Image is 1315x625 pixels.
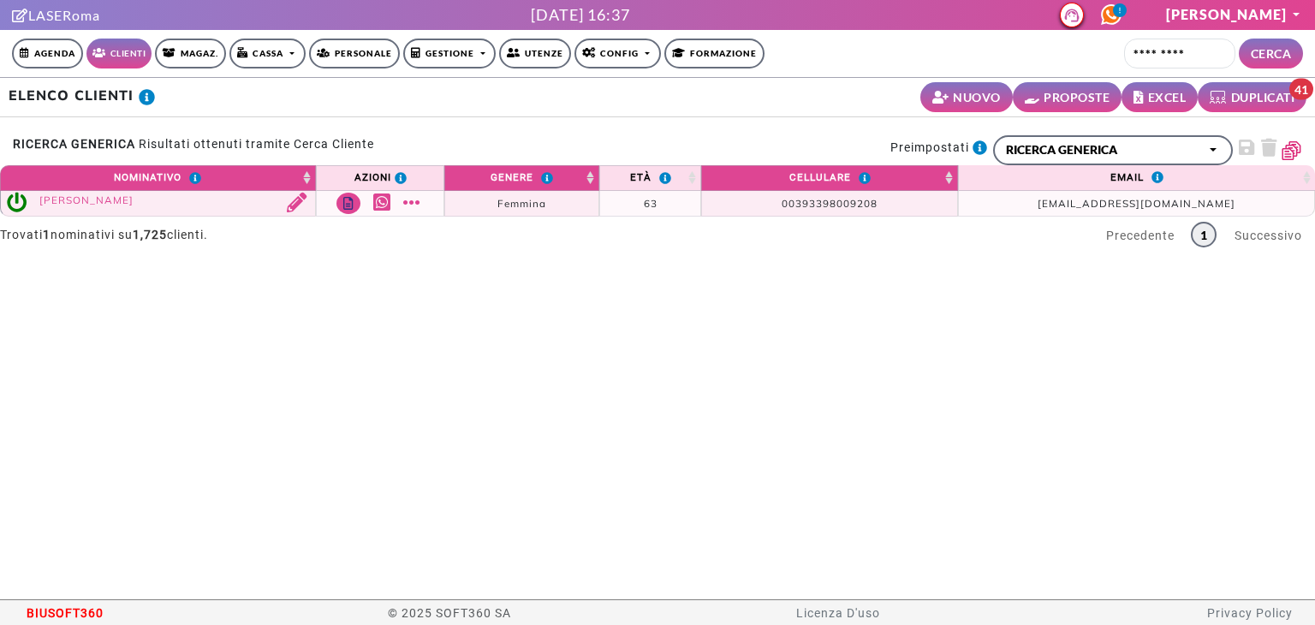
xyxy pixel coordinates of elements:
[809,197,878,210] span: 3398009208
[403,193,425,212] a: Mostra altro
[993,135,1233,165] button: RICERCA GENERICA
[12,39,83,68] a: Agenda
[12,7,100,23] a: LASERoma
[1207,606,1293,620] a: Privacy Policy
[599,165,701,191] th: Età : activate to sort column ascending
[1198,82,1306,112] a: DUPLICATI 41
[43,228,51,241] strong: 1
[309,39,400,68] a: Personale
[13,137,135,151] strong: RICERCA GENERICA
[1124,39,1235,68] input: Cerca cliente...
[920,82,1013,112] a: NUOVO
[1006,140,1204,158] div: RICERCA GENERICA
[1239,39,1304,68] button: CERCA
[890,135,993,159] label: Preimpostati
[86,39,152,68] a: Clienti
[444,165,599,191] th: Genere : activate to sort column ascending
[133,228,167,241] strong: 1,725
[497,197,546,210] span: Femmina
[229,39,306,68] a: Cassa
[531,3,630,27] div: [DATE] 16:37
[953,88,1001,106] small: NUOVO
[1289,79,1313,100] span: 41
[1013,82,1122,112] a: PROPOSTE
[316,165,445,191] th: Azioni
[782,197,809,210] span: 0039
[1166,6,1303,22] a: [PERSON_NAME]
[958,165,1315,191] th: Email : activate to sort column ascending
[574,39,661,68] a: Config
[12,9,28,22] i: Clicca per andare alla pagina di firma
[1044,88,1110,106] small: PROPOSTE
[155,39,226,68] a: Magaz.
[1038,197,1235,210] span: [EMAIL_ADDRESS][DOMAIN_NAME]
[664,39,765,68] a: Formazione
[1191,222,1217,247] a: 1
[796,606,880,620] a: Licenza D'uso
[1122,82,1198,112] button: EXCEL
[1148,88,1187,106] small: EXCEL
[701,165,958,191] th: Cellulare : activate to sort column ascending
[373,193,395,212] a: Whatsapp
[644,197,657,210] span: 63
[336,193,360,214] a: Note
[499,39,571,68] a: Utenze
[139,137,374,151] small: Risultati ottenuti tramite Cerca Cliente
[403,39,497,68] a: Gestione
[1231,88,1295,106] small: DUPLICATI
[275,193,311,214] a: Modifica
[39,193,134,206] a: [PERSON_NAME]
[9,86,134,104] b: ELENCO CLIENTI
